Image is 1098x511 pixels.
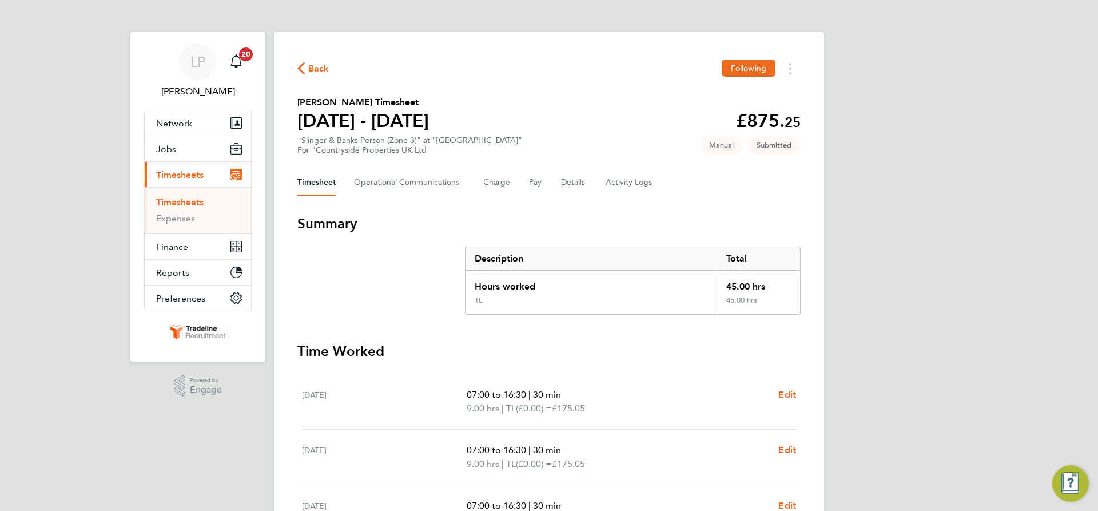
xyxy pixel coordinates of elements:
button: Timesheets [145,162,251,187]
div: Summary [465,247,801,315]
span: Powered by [190,375,222,385]
a: 20 [225,43,248,80]
a: Expenses [156,213,195,224]
div: Hours worked [466,271,717,296]
button: Jobs [145,136,251,161]
span: This timesheet was manually created. [700,136,743,155]
span: £175.05 [552,458,585,469]
span: 07:00 to 16:30 [467,389,526,400]
button: Operational Communications [354,169,465,196]
div: TL [475,296,483,305]
h3: Summary [297,215,801,233]
button: Timesheets Menu [780,60,801,77]
span: Finance [156,241,188,252]
img: tradelinerecruitment-logo-retina.png [168,323,228,341]
button: Charge [483,169,511,196]
span: 30 min [533,500,561,511]
h1: [DATE] - [DATE] [297,109,429,132]
span: Reports [156,267,189,278]
span: Network [156,118,192,129]
span: | [502,403,504,414]
span: 20 [239,47,253,61]
span: 30 min [533,445,561,455]
div: Timesheets [145,187,251,233]
button: Finance [145,234,251,259]
div: Description [466,247,717,270]
button: Activity Logs [606,169,654,196]
span: TL [506,457,516,471]
span: 07:00 to 16:30 [467,500,526,511]
span: 30 min [533,389,561,400]
span: 9.00 hrs [467,403,499,414]
span: Edit [778,445,796,455]
span: Edit [778,500,796,511]
span: Edit [778,389,796,400]
div: "Slinger & Banks Person (Zone 3)" at "[GEOGRAPHIC_DATA]" [297,136,522,155]
span: £175.05 [552,403,585,414]
span: LP [190,54,205,69]
span: | [502,458,504,469]
span: TL [506,402,516,415]
span: (£0.00) = [516,403,552,414]
span: Following [731,63,766,73]
h2: [PERSON_NAME] Timesheet [297,96,429,109]
div: [DATE] [302,388,467,415]
button: Network [145,110,251,136]
span: Jobs [156,144,176,155]
button: Following [722,60,775,77]
a: Timesheets [156,197,204,208]
a: LP[PERSON_NAME] [144,43,252,98]
span: | [528,500,531,511]
a: Edit [778,443,796,457]
span: Timesheets [156,169,204,180]
a: Powered byEngage [174,375,222,397]
button: Engage Resource Center [1052,465,1089,502]
span: This timesheet is Submitted. [747,136,801,155]
button: Timesheet [297,169,336,196]
span: | [528,445,531,455]
div: For "Countryside Properties UK Ltd" [297,145,522,155]
a: Edit [778,388,796,402]
button: Preferences [145,286,251,311]
span: Engage [190,385,222,395]
div: [DATE] [302,443,467,471]
button: Pay [529,169,543,196]
span: Lauren Pearson [144,85,252,98]
div: 45.00 hrs [717,271,800,296]
span: 07:00 to 16:30 [467,445,526,455]
span: Preferences [156,293,205,304]
span: (£0.00) = [516,458,552,469]
h3: Time Worked [297,342,801,361]
div: Total [717,247,800,270]
div: 45.00 hrs [717,296,800,314]
button: Back [297,61,329,76]
button: Reports [145,260,251,285]
nav: Main navigation [130,32,265,362]
app-decimal: £875. [736,110,801,132]
span: 9.00 hrs [467,458,499,469]
span: Back [308,62,329,76]
button: Details [561,169,587,196]
span: | [528,389,531,400]
a: Go to home page [144,323,252,341]
span: 25 [785,114,801,130]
